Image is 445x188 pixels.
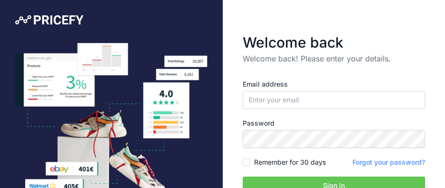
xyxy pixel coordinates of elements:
[15,15,84,25] img: Pricefy
[243,79,425,89] label: Email address
[243,34,425,51] h3: Welcome back
[243,119,425,128] label: Password
[254,158,326,167] label: Remember for 30 days
[352,158,425,166] a: Forgot your password?
[243,53,425,64] p: Welcome back! Please enter your details.
[243,91,425,109] input: Enter your email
